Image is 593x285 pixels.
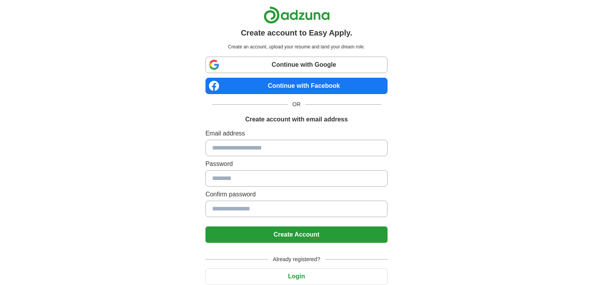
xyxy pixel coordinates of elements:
h1: Create account with email address [245,115,348,124]
a: Login [205,273,388,280]
img: Adzuna logo [264,6,330,24]
span: Already registered? [268,255,325,264]
button: Login [205,268,388,285]
a: Continue with Facebook [205,78,388,94]
a: Continue with Google [205,57,388,73]
p: Create an account, upload your resume and land your dream role. [207,43,386,50]
label: Confirm password [205,190,388,199]
label: Email address [205,129,388,138]
button: Create Account [205,226,388,243]
label: Password [205,159,388,169]
h1: Create account to Easy Apply. [241,27,352,39]
span: OR [288,100,305,109]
